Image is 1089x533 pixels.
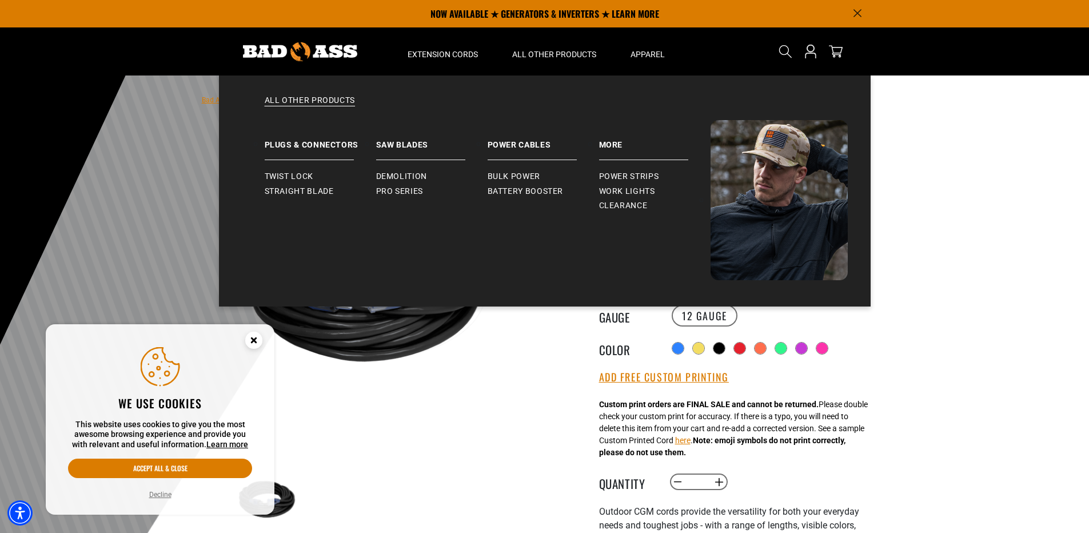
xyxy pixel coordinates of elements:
span: Demolition [376,172,427,182]
a: Straight Blade [265,184,376,199]
h2: We use cookies [68,396,252,411]
summary: Apparel [613,27,682,75]
a: Pro Series [376,184,488,199]
label: 12 Gauge [672,305,737,327]
a: All Other Products [242,95,848,120]
button: Decline [146,489,175,500]
span: All Other Products [512,49,596,59]
summary: All Other Products [495,27,613,75]
a: Demolition [376,169,488,184]
span: Extension Cords [408,49,478,59]
a: This website uses cookies to give you the most awesome browsing experience and provide you with r... [206,440,248,449]
summary: Extension Cords [390,27,495,75]
div: Accessibility Menu [7,500,33,526]
span: Battery Booster [488,186,564,197]
a: Bad Ass Extension Cords [202,96,279,104]
button: Add Free Custom Printing [599,371,729,384]
a: Power Strips [599,169,711,184]
a: Open this option [801,27,820,75]
strong: Custom print orders are FINAL SALE and cannot be returned. [599,400,819,409]
a: cart [827,45,845,58]
div: Please double check your custom print for accuracy. If there is a typo, you will need to delete t... [599,399,868,459]
a: Bulk Power [488,169,599,184]
span: Bulk Power [488,172,540,182]
span: Pro Series [376,186,423,197]
a: Battery Booster [488,184,599,199]
legend: Color [599,341,656,356]
img: Bad Ass Extension Cords [243,42,357,61]
span: Clearance [599,201,648,211]
a: Saw Blades [376,120,488,160]
button: here [675,435,691,447]
legend: Gauge [599,308,656,323]
span: Work Lights [599,186,655,197]
a: Power Cables [488,120,599,160]
span: Apparel [631,49,665,59]
a: Plugs & Connectors [265,120,376,160]
img: Bad Ass Extension Cords [711,120,848,280]
a: Twist Lock [265,169,376,184]
button: Close this option [233,324,274,360]
aside: Cookie Consent [46,324,274,515]
nav: breadcrumbs [202,93,515,106]
button: Accept all & close [68,459,252,478]
a: Clearance [599,198,711,213]
strong: Note: emoji symbols do not print correctly, please do not use them. [599,436,845,457]
summary: Search [776,42,795,61]
span: Twist Lock [265,172,313,182]
span: Power Strips [599,172,659,182]
a: Work Lights [599,184,711,199]
span: Straight Blade [265,186,334,197]
label: Quantity [599,475,656,490]
a: Battery Booster More Power Strips [599,120,711,160]
p: This website uses cookies to give you the most awesome browsing experience and provide you with r... [68,420,252,450]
